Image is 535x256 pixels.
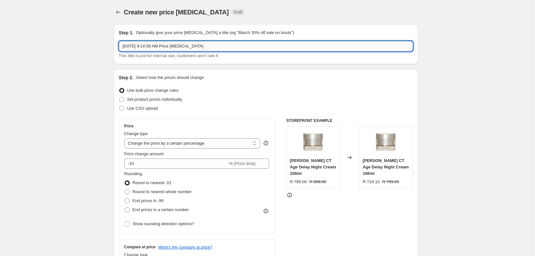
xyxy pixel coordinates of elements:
[133,189,192,194] span: Round to nearest whole number
[127,97,182,102] span: Set product prices individually
[124,9,229,16] span: Create new price [MEDICAL_DATA]
[263,140,269,146] div: help
[133,207,189,212] span: End prices in a certain number
[373,130,399,156] img: 0700-0163_new_1_80x.jpg
[229,161,256,166] span: % (Price drop)
[309,179,326,185] strike: R 899.00
[124,124,134,129] h3: Price
[119,41,413,51] input: 30% off holiday sale
[119,74,134,81] h2: Step 2.
[158,245,212,250] button: What's the compare at price?
[234,10,242,15] span: Draft
[124,171,142,176] span: Rounding
[124,158,228,169] input: -15
[300,130,326,156] img: 0700-0163_new_1_80x.jpg
[136,30,294,36] p: Optionally give your price [MEDICAL_DATA] a title (eg "March 30% off sale on boots")
[127,88,178,93] span: Use bulk price change rules
[290,158,336,176] span: [PERSON_NAME] CT Age Delay Night Cream 100ml
[382,179,399,185] strike: R 799.00
[136,74,204,81] p: Select how the prices should change
[133,198,164,203] span: End prices in .99
[124,151,164,156] span: Price change amount
[124,131,148,136] span: Change type
[363,179,380,185] div: R 719.10
[133,180,171,185] span: Round to nearest .01
[133,221,194,226] span: Show rounding direction options?
[286,118,413,123] h6: STOREFRONT EXAMPLE
[119,53,218,58] span: This title is just for internal use, customers won't see it
[124,244,156,250] h3: Compare at price
[119,30,134,36] h2: Step 1.
[114,8,123,17] button: Price change jobs
[290,179,307,185] div: R 799.00
[127,106,158,111] span: Use CSV upload
[363,158,409,176] span: [PERSON_NAME] CT Age Delay Night Cream 100ml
